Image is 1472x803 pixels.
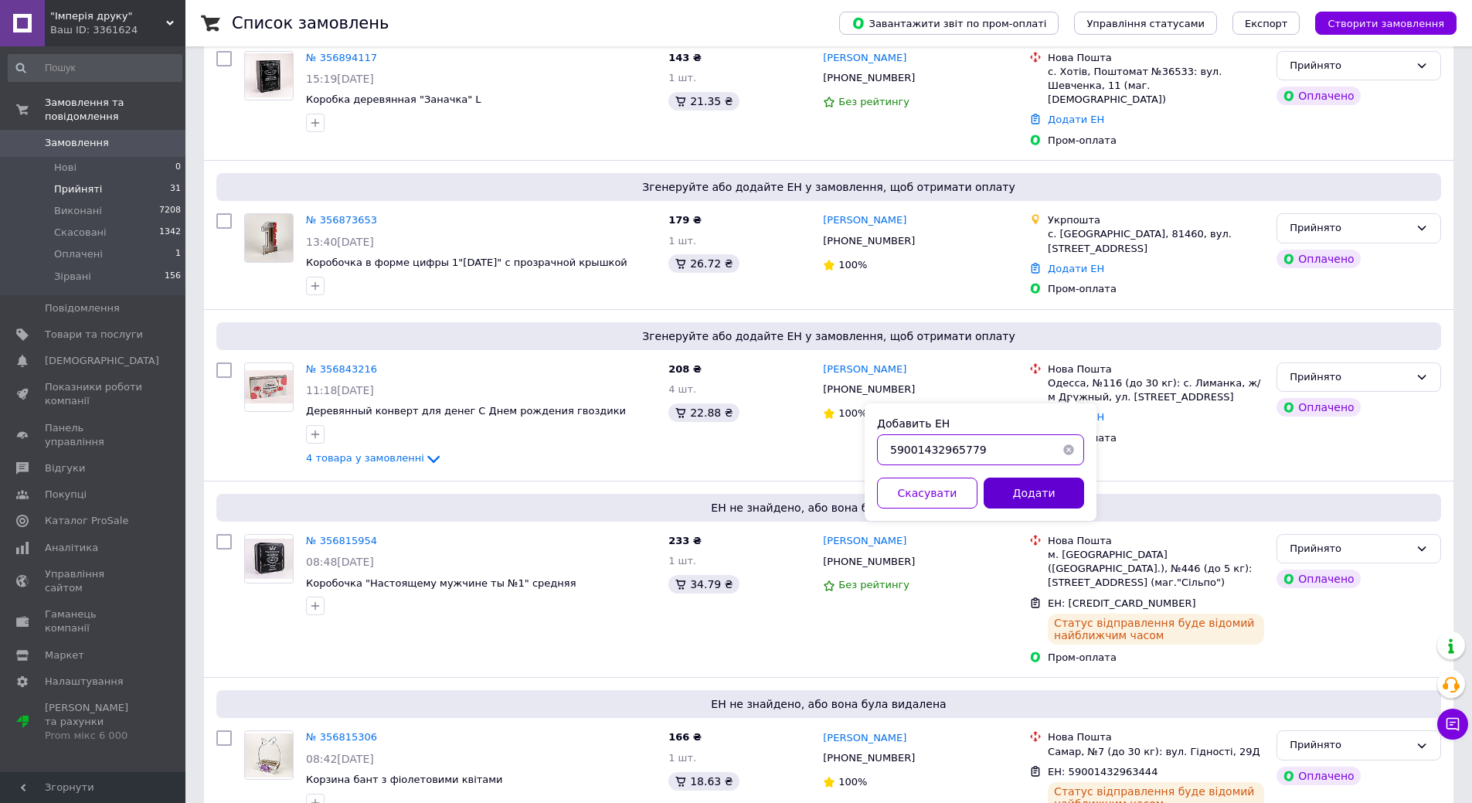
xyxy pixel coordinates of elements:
[823,731,906,746] a: [PERSON_NAME]
[306,556,374,568] span: 08:48[DATE]
[823,556,915,567] span: [PHONE_NUMBER]
[306,214,377,226] a: № 356873653
[838,579,909,590] span: Без рейтингу
[668,214,702,226] span: 179 ₴
[823,72,915,83] span: [PHONE_NUMBER]
[1290,737,1409,754] div: Прийнято
[54,226,107,240] span: Скасовані
[232,14,389,32] h1: Список замовлень
[839,12,1059,35] button: Завантажити звіт по пром-оплаті
[668,363,702,375] span: 208 ₴
[877,417,950,430] label: Добавить ЕН
[45,701,143,743] span: [PERSON_NAME] та рахунки
[668,731,702,743] span: 166 ₴
[823,213,906,228] a: [PERSON_NAME]
[54,204,102,218] span: Виконані
[668,535,702,546] span: 233 ₴
[244,534,294,584] a: Фото товару
[1290,220,1409,236] div: Прийнято
[306,453,424,464] span: 4 товара у замовленні
[306,73,374,85] span: 15:19[DATE]
[852,16,1046,30] span: Завантажити звіт по пром-оплаті
[306,52,377,63] a: № 356894117
[1290,369,1409,386] div: Прийнято
[54,247,103,261] span: Оплачені
[668,235,696,247] span: 1 шт.
[245,53,293,97] img: Фото товару
[306,577,576,589] a: Коробочка "Настоящему мужчине ты №1" средняя
[823,534,906,549] a: [PERSON_NAME]
[1048,263,1104,274] a: Додати ЕН
[223,328,1435,344] span: Згенеруйте або додайте ЕН у замовлення, щоб отримати оплату
[1245,18,1288,29] span: Експорт
[823,752,915,764] span: [PHONE_NUMBER]
[170,182,181,196] span: 31
[165,270,181,284] span: 156
[45,729,143,743] div: Prom мікс 6 000
[45,96,185,124] span: Замовлення та повідомлення
[838,96,909,107] span: Без рейтингу
[823,235,915,247] span: [PHONE_NUMBER]
[45,648,84,662] span: Маркет
[838,259,867,271] span: 100%
[838,776,867,788] span: 100%
[45,328,143,342] span: Товари та послуги
[245,370,293,403] img: Фото товару
[45,607,143,635] span: Гаманець компанії
[1328,18,1444,29] span: Створити замовлення
[306,94,481,105] a: Коробка деревянная "Заначка" L
[1048,651,1264,665] div: Пром-оплата
[668,575,739,594] div: 34.79 ₴
[668,403,739,422] div: 22.88 ₴
[668,52,702,63] span: 143 ₴
[1277,250,1360,268] div: Оплачено
[306,384,374,396] span: 11:18[DATE]
[1048,362,1264,376] div: Нова Пошта
[306,452,443,464] a: 4 товара у замовленні
[668,383,696,395] span: 4 шт.
[159,226,181,240] span: 1342
[1048,65,1264,107] div: с. Хотів, Поштомат №36533: вул. Шевченка, 11 (маг. [DEMOGRAPHIC_DATA])
[1053,434,1084,465] button: Очистить
[245,214,293,262] img: Фото товару
[1048,597,1195,609] span: ЕН: [CREDIT_CARD_NUMBER]
[1048,548,1264,590] div: м. [GEOGRAPHIC_DATA] ([GEOGRAPHIC_DATA].), №446 (до 5 кг): [STREET_ADDRESS] (маг."Сільпо")
[1074,12,1217,35] button: Управління статусами
[45,567,143,595] span: Управління сайтом
[1277,87,1360,105] div: Оплачено
[1048,614,1264,645] div: Статус відправлення буде відомий найближчим часом
[45,488,87,502] span: Покупці
[306,731,377,743] a: № 356815306
[244,213,294,263] a: Фото товару
[306,363,377,375] a: № 356843216
[1048,745,1264,759] div: Самар, №7 (до 30 кг): вул. Гідності, 29Д
[838,407,867,419] span: 100%
[223,179,1435,195] span: Згенеруйте або додайте ЕН у замовлення, щоб отримати оплату
[245,539,293,580] img: Фото товару
[823,383,915,395] span: [PHONE_NUMBER]
[306,535,377,546] a: № 356815954
[1290,541,1409,557] div: Прийнято
[984,478,1084,509] button: Додати
[306,405,626,417] a: Деревянный конверт для денег С Днем рождения гвоздики
[45,301,120,315] span: Повідомлення
[223,500,1435,515] span: ЕН не знайдено, або вона була видалена
[45,514,128,528] span: Каталог ProSale
[45,421,143,449] span: Панель управління
[668,772,739,791] div: 18.63 ₴
[1437,709,1468,740] button: Чат з покупцем
[1048,227,1264,255] div: с. [GEOGRAPHIC_DATA], 81460, вул. [STREET_ADDRESS]
[1315,12,1457,35] button: Створити замовлення
[1048,730,1264,744] div: Нова Пошта
[1048,534,1264,548] div: Нова Пошта
[45,461,85,475] span: Відгуки
[50,23,185,37] div: Ваш ID: 3361624
[877,478,977,509] button: Скасувати
[823,51,906,66] a: [PERSON_NAME]
[1232,12,1300,35] button: Експорт
[45,136,109,150] span: Замовлення
[1277,398,1360,417] div: Оплачено
[1086,18,1205,29] span: Управління статусами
